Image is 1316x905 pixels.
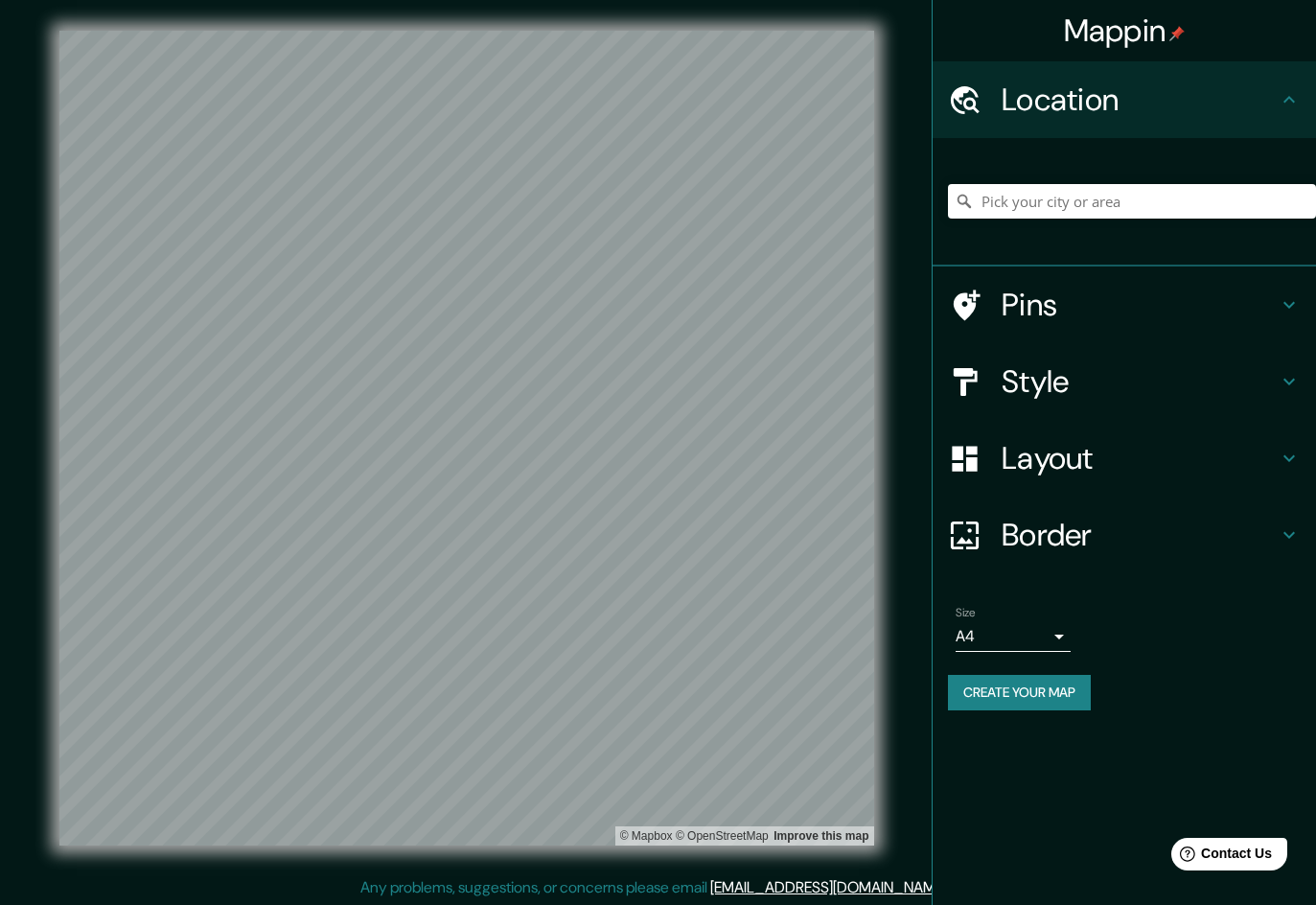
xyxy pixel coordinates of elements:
h4: Pins [1002,286,1278,324]
h4: Border [1002,516,1278,554]
h4: Mappin [1064,12,1186,50]
div: Location [933,61,1316,138]
p: Any problems, suggestions, or concerns please email . [360,876,950,899]
input: Pick your city or area [948,184,1316,219]
label: Size [956,605,976,621]
canvas: Map [59,31,874,846]
a: Mapbox [620,829,673,843]
iframe: Help widget launcher [1145,830,1295,884]
button: Create your map [948,675,1091,710]
h4: Style [1002,362,1278,401]
div: Pins [933,267,1316,343]
img: pin-icon.png [1169,26,1185,41]
a: Map feedback [773,829,868,843]
h4: Layout [1002,439,1278,477]
a: [EMAIL_ADDRESS][DOMAIN_NAME] [710,877,947,897]
div: Layout [933,420,1316,497]
div: Border [933,497,1316,573]
a: OpenStreetMap [676,829,769,843]
div: Style [933,343,1316,420]
h4: Location [1002,81,1278,119]
div: A4 [956,621,1071,652]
